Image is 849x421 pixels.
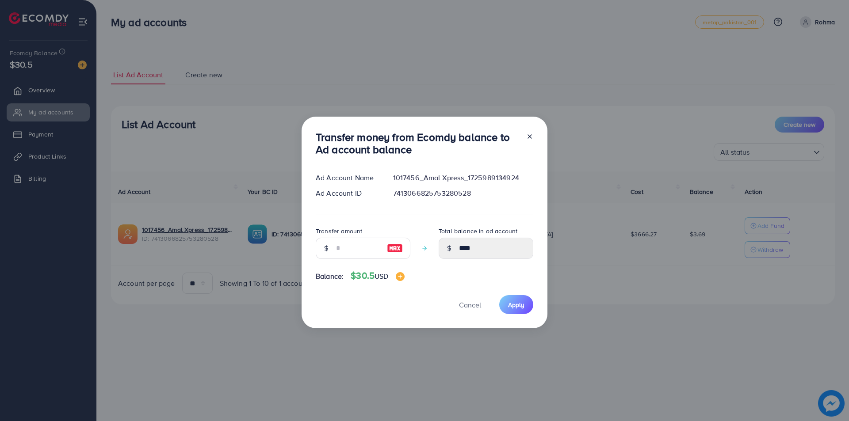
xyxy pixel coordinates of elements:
[316,271,344,281] span: Balance:
[448,295,492,314] button: Cancel
[309,173,386,183] div: Ad Account Name
[439,227,517,235] label: Total balance in ad account
[309,188,386,198] div: Ad Account ID
[387,243,403,254] img: image
[386,188,540,198] div: 7413066825753280528
[351,270,404,281] h4: $30.5
[316,131,519,156] h3: Transfer money from Ecomdy balance to Ad account balance
[375,271,388,281] span: USD
[396,272,405,281] img: image
[499,295,533,314] button: Apply
[316,227,362,235] label: Transfer amount
[508,300,524,309] span: Apply
[459,300,481,310] span: Cancel
[386,173,540,183] div: 1017456_Amal Xpress_1725989134924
